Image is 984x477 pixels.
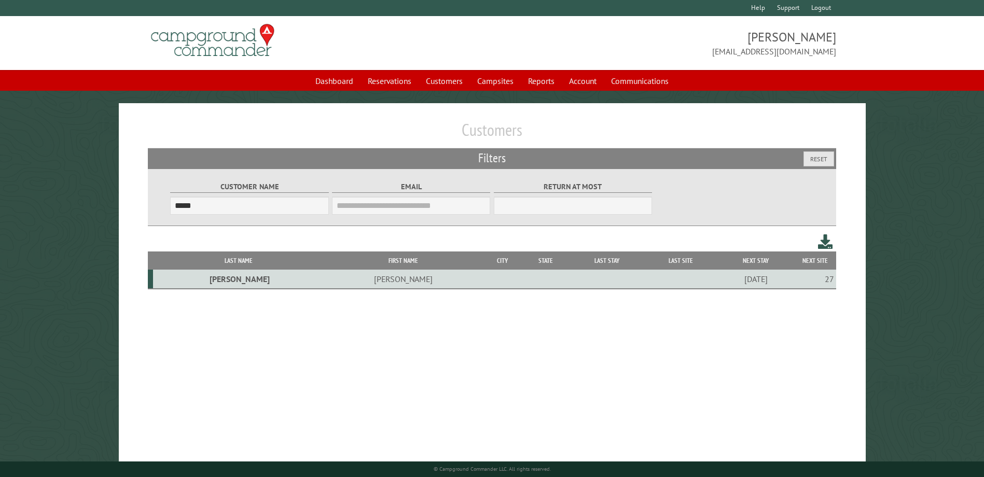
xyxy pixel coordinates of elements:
h1: Customers [148,120,836,148]
label: Return at most [494,181,652,193]
th: Next Stay [717,251,795,270]
label: Customer Name [170,181,328,193]
a: Reservations [362,71,418,91]
a: Campsites [471,71,520,91]
a: Customers [420,71,469,91]
small: © Campground Commander LLC. All rights reserved. [434,466,551,472]
td: 27 [795,270,836,289]
a: Dashboard [309,71,359,91]
th: Next Site [795,251,836,270]
a: Communications [605,71,675,91]
div: [DATE] [719,274,793,284]
a: Account [563,71,603,91]
h2: Filters [148,148,836,168]
th: Last Name [153,251,323,270]
img: Campground Commander [148,20,278,61]
label: Email [332,181,490,193]
td: [PERSON_NAME] [153,270,323,289]
span: [PERSON_NAME] [EMAIL_ADDRESS][DOMAIN_NAME] [492,29,836,58]
a: Reports [522,71,561,91]
th: State [522,251,570,270]
a: Download this customer list (.csv) [818,232,833,251]
th: City [483,251,522,270]
th: Last Stay [570,251,644,270]
th: First Name [324,251,483,270]
td: [PERSON_NAME] [324,270,483,289]
th: Last Site [644,251,717,270]
button: Reset [803,151,834,166]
